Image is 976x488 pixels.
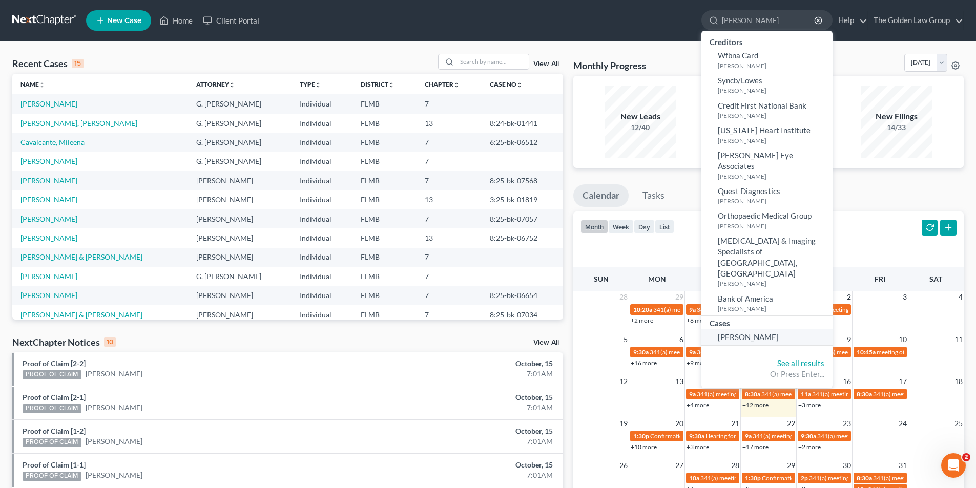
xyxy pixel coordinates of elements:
span: 19 [618,417,629,430]
a: +4 more [687,401,709,409]
a: [PERSON_NAME] [20,234,77,242]
div: 7:01AM [383,436,553,447]
td: [PERSON_NAME] [188,171,292,190]
span: 24 [898,417,908,430]
td: 7 [417,286,482,305]
small: [PERSON_NAME] [718,111,830,120]
span: 341(a) meeting for [PERSON_NAME] [817,432,916,440]
div: 14/33 [861,122,932,133]
td: 7 [417,152,482,171]
td: 8:25-bk-07034 [482,305,563,324]
span: 341(a) meeting for [PERSON_NAME] [653,306,752,313]
a: View All [533,339,559,346]
td: G. [PERSON_NAME] [188,152,292,171]
td: Individual [292,228,352,247]
span: 341(a) meeting for [PERSON_NAME] & [PERSON_NAME] [812,390,965,398]
a: [PERSON_NAME] & [PERSON_NAME] [20,252,142,261]
a: [PERSON_NAME] [701,329,833,345]
td: 13 [417,190,482,209]
a: [PERSON_NAME] [86,470,142,480]
small: [PERSON_NAME] [718,61,830,70]
td: 7 [417,248,482,267]
button: day [634,220,655,234]
span: 6 [678,333,684,346]
a: Typeunfold_more [300,80,321,88]
span: 1:30p [745,474,761,482]
i: unfold_more [315,82,321,88]
span: 9a [689,390,696,398]
span: 341(a) meeting for [PERSON_NAME] [697,390,796,398]
small: [PERSON_NAME] [718,222,830,230]
span: 5 [622,333,629,346]
td: Individual [292,114,352,133]
span: 3 [902,291,908,303]
span: 23 [842,417,852,430]
span: 341(a) meeting for [PERSON_NAME] [753,432,852,440]
div: Creditors [701,35,833,48]
span: 9a [689,348,696,356]
span: Syncb/Lowes [718,76,762,85]
small: [PERSON_NAME] [718,197,830,205]
div: 7:01AM [383,369,553,379]
small: [PERSON_NAME] [718,279,830,288]
div: October, 15 [383,460,553,470]
td: Individual [292,305,352,324]
a: +10 more [631,443,657,451]
span: 18 [953,375,964,388]
a: Attorneyunfold_more [196,80,235,88]
span: Hearing for [PERSON_NAME] [PERSON_NAME] [705,432,835,440]
span: Fri [875,274,885,283]
td: FLMB [352,248,417,267]
td: [PERSON_NAME] [188,209,292,228]
a: [US_STATE] Heart Institute[PERSON_NAME] [701,122,833,147]
span: 8:30a [857,390,872,398]
td: 7 [417,267,482,286]
span: 10:20a [633,306,652,313]
span: 9a [745,432,752,440]
td: FLMB [352,190,417,209]
td: Individual [292,152,352,171]
div: PROOF OF CLAIM [23,404,81,413]
span: 20 [674,417,684,430]
a: Case Nounfold_more [490,80,523,88]
div: Or Press Enter... [710,369,824,379]
span: 10a [689,474,699,482]
a: Client Portal [198,11,264,30]
td: FLMB [352,209,417,228]
span: 16 [842,375,852,388]
div: PROOF OF CLAIM [23,370,81,379]
td: [PERSON_NAME] [188,286,292,305]
span: New Case [107,17,141,25]
td: 7 [417,305,482,324]
div: New Filings [861,111,932,122]
span: Sun [594,274,609,283]
small: [PERSON_NAME] [718,136,830,145]
span: 2p [801,474,808,482]
a: +6 more [687,316,709,324]
a: Proof of Claim [2-2] [23,359,86,368]
td: 7 [417,209,482,228]
span: [PERSON_NAME] [718,332,779,342]
span: 8:30a [857,474,872,482]
a: [PERSON_NAME] [86,369,142,379]
td: FLMB [352,305,417,324]
td: 7 [417,133,482,152]
span: 2 [846,291,852,303]
span: [US_STATE] Heart Institute [718,125,811,135]
td: 8:25-bk-06654 [482,286,563,305]
a: [PERSON_NAME] Eye Associates[PERSON_NAME] [701,147,833,183]
td: Individual [292,286,352,305]
td: G. [PERSON_NAME] [188,133,292,152]
a: +12 more [742,401,769,409]
a: [PERSON_NAME] [86,402,142,413]
td: FLMB [352,267,417,286]
button: week [608,220,634,234]
span: 341(a) meeting for [PERSON_NAME] [650,348,749,356]
a: +9 more [687,359,709,367]
span: 9 [846,333,852,346]
a: Cavalcante, Mileena [20,138,85,146]
span: 27 [674,459,684,472]
td: FLMB [352,228,417,247]
span: Quest Diagnostics [718,186,780,196]
span: Mon [648,274,666,283]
